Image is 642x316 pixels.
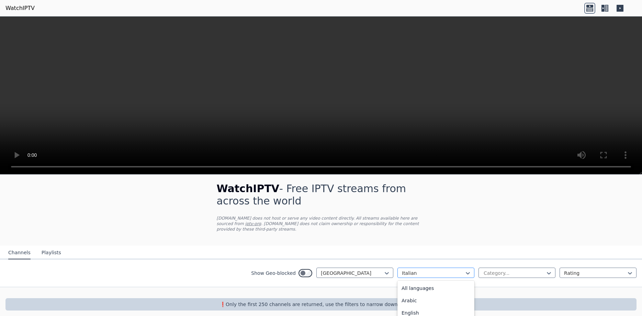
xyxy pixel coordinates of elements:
button: Channels [8,246,31,259]
p: [DOMAIN_NAME] does not host or serve any video content directly. All streams available here are s... [217,215,426,232]
span: WatchIPTV [217,183,280,195]
div: All languages [397,282,474,294]
a: iptv-org [245,221,261,226]
div: Arabic [397,294,474,307]
h1: - Free IPTV streams from across the world [217,183,426,207]
label: Show Geo-blocked [251,270,296,277]
button: Playlists [42,246,61,259]
p: ❗️Only the first 250 channels are returned, use the filters to narrow down channels. [8,301,634,308]
a: WatchIPTV [5,4,35,12]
